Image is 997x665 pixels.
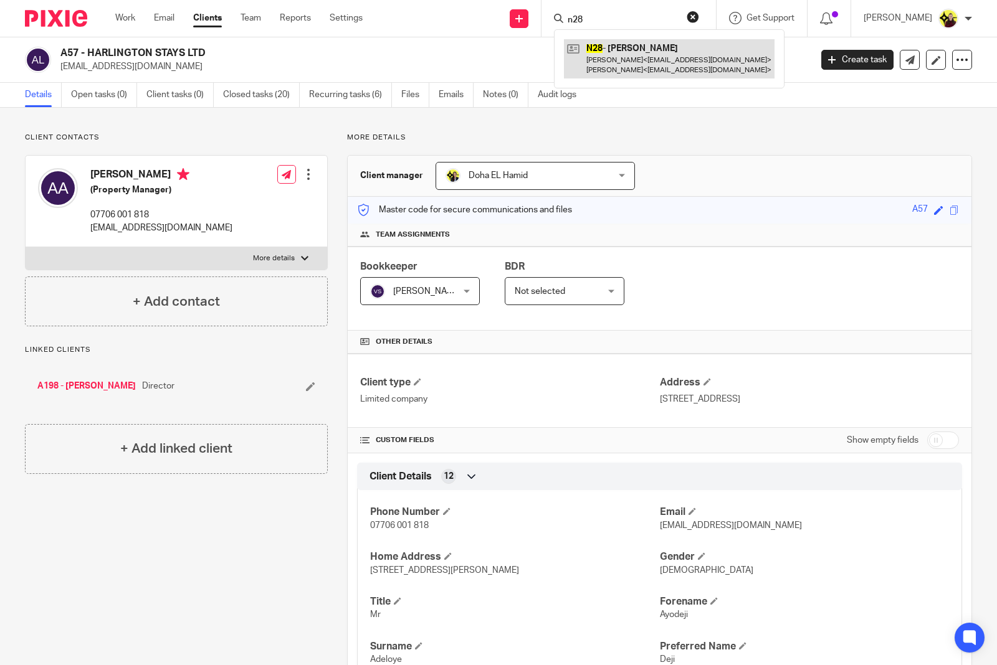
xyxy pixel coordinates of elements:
span: Not selected [515,287,565,296]
h5: (Property Manager) [90,184,232,196]
a: Email [154,12,174,24]
a: Client tasks (0) [146,83,214,107]
p: Linked clients [25,345,328,355]
h4: CUSTOM FIELDS [360,435,659,445]
h4: Home Address [370,550,659,564]
h4: Surname [370,640,659,653]
button: Clear [687,11,699,23]
span: [EMAIL_ADDRESS][DOMAIN_NAME] [660,521,802,530]
span: Client Details [370,470,432,483]
a: Settings [330,12,363,24]
img: svg%3E [38,168,78,208]
a: Audit logs [538,83,586,107]
a: Reports [280,12,311,24]
a: Open tasks (0) [71,83,137,107]
h4: Preferred Name [660,640,949,653]
span: Team assignments [376,230,450,240]
a: A198 - [PERSON_NAME] [37,380,136,392]
a: Closed tasks (20) [223,83,300,107]
a: Recurring tasks (6) [309,83,392,107]
img: svg%3E [370,284,385,299]
p: More details [347,133,972,143]
img: Doha-Starbridge.jpg [446,168,460,183]
h2: A57 - HARLINGTON STAYS LTD [60,47,654,60]
span: Adeloye [370,655,402,664]
a: Work [115,12,135,24]
span: Director [142,380,174,392]
span: Ayodeji [660,610,688,619]
h4: Address [660,376,959,389]
p: [PERSON_NAME] [864,12,932,24]
span: Deji [660,655,675,664]
img: Pixie [25,10,87,27]
span: [DEMOGRAPHIC_DATA] [660,566,753,575]
span: Get Support [747,14,794,22]
a: Team [241,12,261,24]
h4: Forename [660,595,949,608]
h4: + Add contact [133,292,220,311]
h4: Title [370,595,659,608]
p: [STREET_ADDRESS] [660,393,959,405]
img: svg%3E [25,47,51,73]
img: Megan-Starbridge.jpg [938,9,958,29]
span: BDR [505,262,525,271]
h4: Phone Number [370,506,659,519]
a: Emails [439,83,474,107]
p: 07706 001 818 [90,209,232,221]
a: Create task [821,50,894,70]
i: Primary [177,168,189,181]
a: Clients [193,12,222,24]
a: Files [401,83,429,107]
span: [PERSON_NAME] [393,287,462,296]
p: [EMAIL_ADDRESS][DOMAIN_NAME] [60,60,803,73]
span: 12 [444,470,454,483]
span: Other details [376,337,432,347]
p: More details [253,253,295,263]
h4: Client type [360,376,659,389]
a: Notes (0) [483,83,528,107]
h4: Email [660,506,949,519]
p: Client contacts [25,133,328,143]
h3: Client manager [360,169,423,182]
label: Show empty fields [847,434,918,446]
span: 07706 001 818 [370,521,429,530]
h4: + Add linked client [120,439,232,458]
span: [STREET_ADDRESS][PERSON_NAME] [370,566,519,575]
p: Limited company [360,393,659,405]
span: Mr [370,610,381,619]
a: Details [25,83,62,107]
p: Master code for secure communications and files [357,204,572,216]
h4: [PERSON_NAME] [90,168,232,184]
span: Doha EL Hamid [469,171,528,180]
span: Bookkeeper [360,262,417,271]
div: A57 [912,203,928,217]
input: Search [566,15,679,26]
h4: Gender [660,550,949,564]
p: [EMAIL_ADDRESS][DOMAIN_NAME] [90,222,232,234]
